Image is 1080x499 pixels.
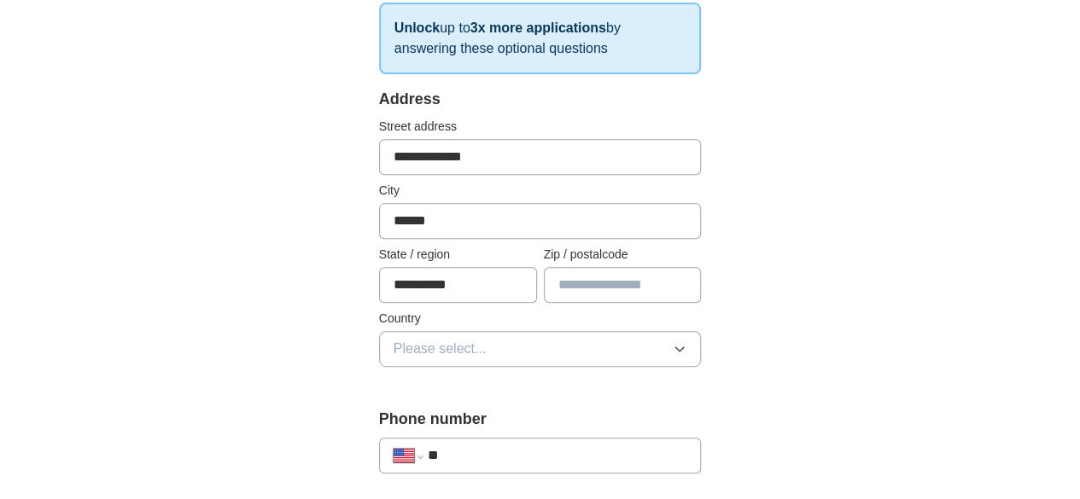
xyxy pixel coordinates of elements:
div: Address [379,88,702,111]
button: Please select... [379,331,702,367]
label: Phone number [379,408,702,431]
label: City [379,182,702,200]
label: State / region [379,246,537,264]
label: Country [379,310,702,328]
span: Please select... [394,339,487,359]
strong: 3x more applications [470,20,606,35]
p: up to by answering these optional questions [379,3,702,74]
label: Street address [379,118,702,136]
strong: Unlock [394,20,440,35]
label: Zip / postalcode [544,246,702,264]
